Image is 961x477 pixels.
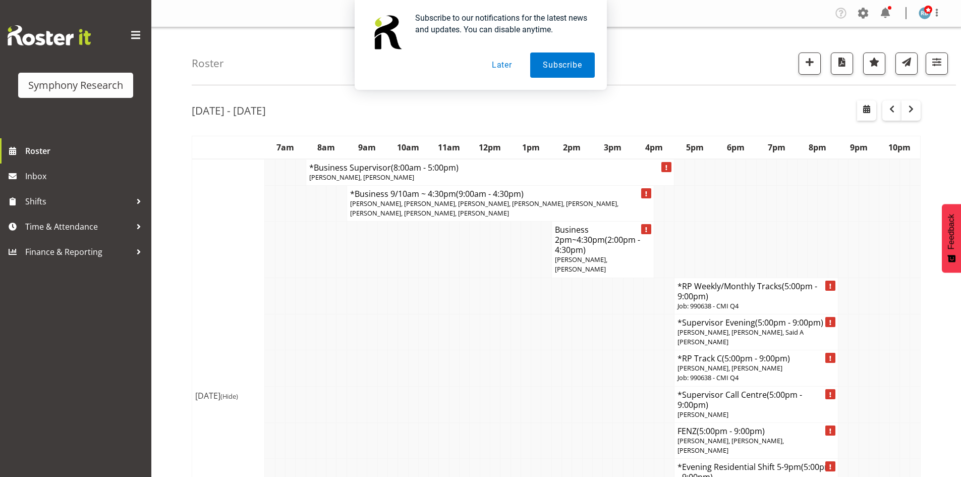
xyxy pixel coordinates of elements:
[350,189,651,199] h4: *Business 9/10am ~ 4:30pm
[879,136,921,159] th: 10pm
[25,219,131,234] span: Time & Attendance
[391,162,459,173] span: (8:00am - 5:00pm)
[634,136,674,159] th: 4pm
[456,188,524,199] span: (9:00am - 4:30pm)
[555,234,640,255] span: (2:00pm - 4:30pm)
[309,173,414,182] span: [PERSON_NAME], [PERSON_NAME]
[306,136,347,159] th: 8am
[347,136,387,159] th: 9am
[265,136,306,159] th: 7am
[838,136,879,159] th: 9pm
[857,100,876,121] button: Select a specific date within the roster.
[677,389,802,410] span: (5:00pm - 9:00pm)
[555,225,651,255] h4: Business 2pm~4:30pm
[592,136,633,159] th: 3pm
[677,410,728,419] span: [PERSON_NAME]
[677,436,784,455] span: [PERSON_NAME], [PERSON_NAME], [PERSON_NAME]
[350,199,618,218] span: [PERSON_NAME], [PERSON_NAME], [PERSON_NAME], [PERSON_NAME], [PERSON_NAME], [PERSON_NAME], [PERSON...
[407,12,595,35] div: Subscribe to our notifications for the latest news and updates. You can disable anytime.
[511,136,551,159] th: 1pm
[192,104,266,117] h2: [DATE] - [DATE]
[674,136,715,159] th: 5pm
[677,328,804,346] span: [PERSON_NAME], [PERSON_NAME], Said A [PERSON_NAME]
[25,169,146,184] span: Inbox
[25,143,146,158] span: Roster
[677,363,782,373] span: [PERSON_NAME], [PERSON_NAME]
[797,136,838,159] th: 8pm
[942,204,961,273] button: Feedback - Show survey
[715,136,756,159] th: 6pm
[220,392,238,401] span: (Hide)
[479,52,525,78] button: Later
[722,353,790,364] span: (5:00pm - 9:00pm)
[677,301,835,311] p: Job: 990638 - CMI Q4
[429,136,470,159] th: 11am
[697,426,765,437] span: (5:00pm - 9:00pm)
[551,136,592,159] th: 2pm
[756,136,797,159] th: 7pm
[677,426,835,436] h4: FENZ
[25,194,131,209] span: Shifts
[677,281,835,301] h4: *RP Weekly/Monthly Tracks
[677,353,835,363] h4: *RP Track C
[555,255,607,274] span: [PERSON_NAME], [PERSON_NAME]
[530,52,594,78] button: Subscribe
[677,281,817,302] span: (5:00pm - 9:00pm)
[677,373,835,383] p: Job: 990638 - CMI Q4
[367,12,407,52] img: notification icon
[387,136,428,159] th: 10am
[25,244,131,259] span: Finance & Reporting
[755,317,823,328] span: (5:00pm - 9:00pm)
[309,163,671,173] h4: *Business Supervisor
[677,317,835,328] h4: *Supervisor Evening
[947,214,956,249] span: Feedback
[677,390,835,410] h4: *Supervisor Call Centre
[470,136,511,159] th: 12pm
